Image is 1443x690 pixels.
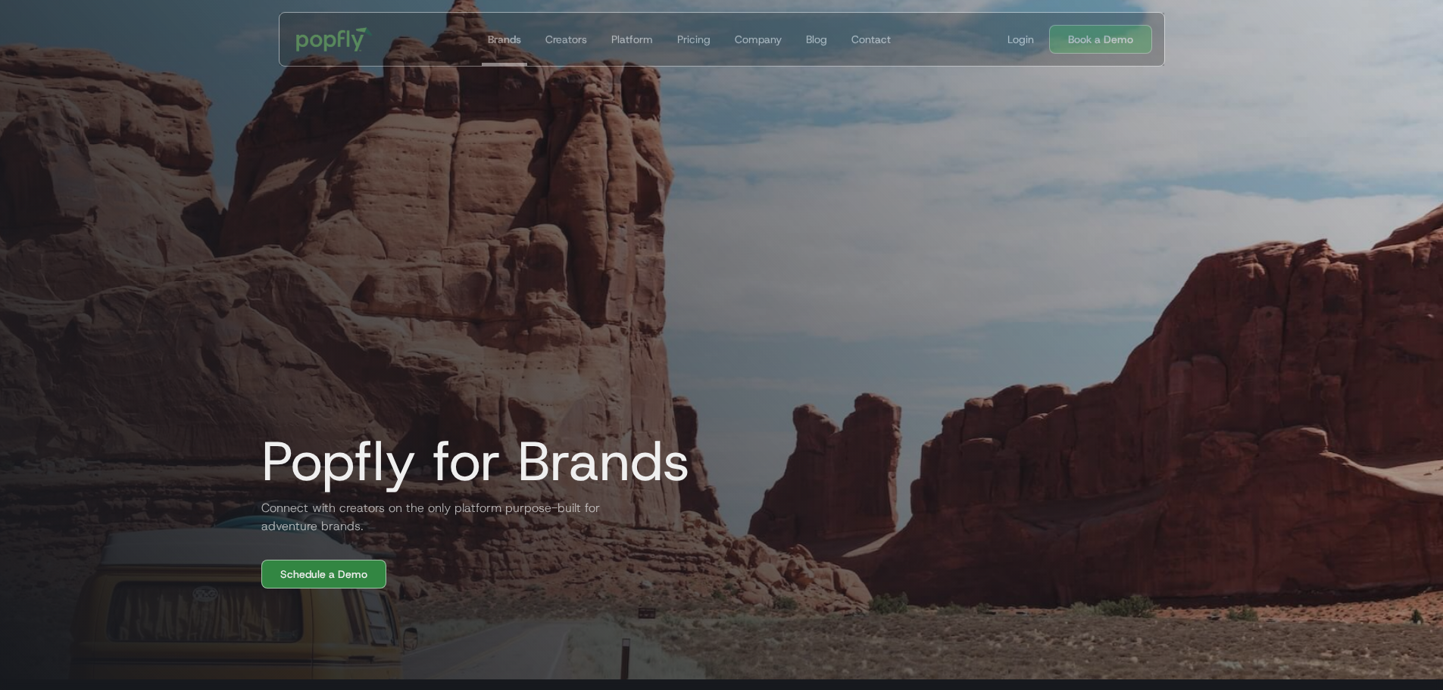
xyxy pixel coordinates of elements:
a: Schedule a Demo [261,560,386,589]
div: Platform [611,32,652,47]
a: Brands [481,13,526,66]
div: Pricing [676,32,710,47]
h1: Popfly for Brands [249,431,690,492]
div: Login [1007,32,1034,47]
div: Creators [545,32,586,47]
a: Login [1001,32,1040,47]
a: Contact [845,13,896,66]
h2: Connect with creators on the only platform purpose-built for adventure brands. [249,499,613,535]
div: Blog [805,32,826,47]
a: Platform [604,13,658,66]
a: home [286,17,383,62]
a: Blog [799,13,832,66]
a: Pricing [670,13,716,66]
div: Brands [487,32,520,47]
a: Company [728,13,787,66]
div: Company [734,32,781,47]
div: Contact [851,32,890,47]
a: Book a Demo [1049,25,1152,54]
a: Creators [539,13,592,66]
